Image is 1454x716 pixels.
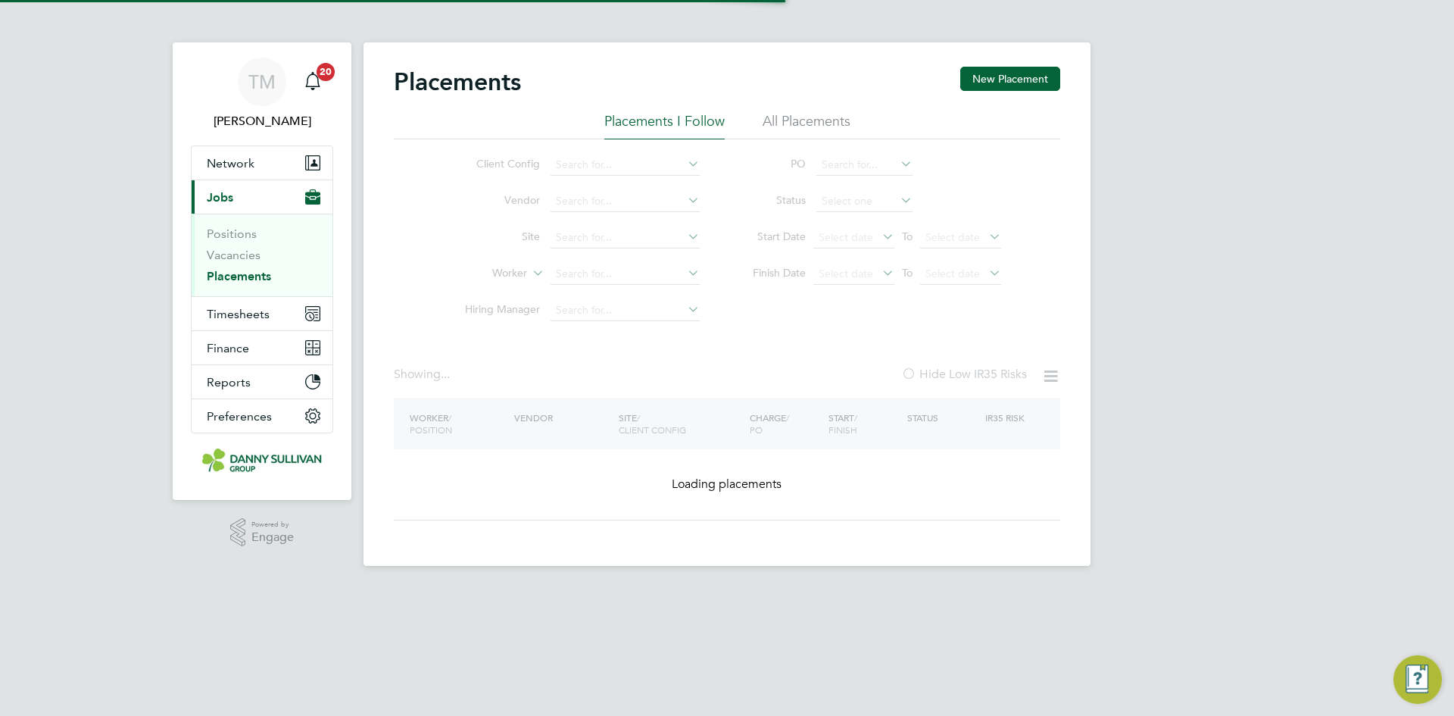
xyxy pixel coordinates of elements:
button: New Placement [960,67,1060,91]
span: Powered by [251,518,294,531]
span: Finance [207,341,249,355]
button: Engage Resource Center [1393,655,1442,704]
a: 20 [298,58,328,106]
label: Hide Low IR35 Risks [901,367,1027,382]
nav: Main navigation [173,42,351,500]
span: ... [441,367,450,382]
span: Jobs [207,190,233,205]
span: 20 [317,63,335,81]
span: Engage [251,531,294,544]
span: Preferences [207,409,272,424]
h2: Placements [394,67,521,97]
button: Preferences [192,399,332,433]
span: Network [207,156,254,170]
span: Timesheets [207,307,270,321]
span: TM [248,72,276,92]
button: Jobs [192,180,332,214]
div: Jobs [192,214,332,296]
div: Showing [394,367,453,383]
a: Positions [207,227,257,241]
li: Placements I Follow [604,112,725,139]
a: TM[PERSON_NAME] [191,58,333,130]
span: Reports [207,375,251,389]
a: Placements [207,269,271,283]
button: Timesheets [192,297,332,330]
button: Reports [192,365,332,399]
span: Tai Marjadsingh [191,112,333,130]
a: Vacancies [207,248,261,262]
a: Go to home page [191,449,333,473]
button: Finance [192,331,332,364]
li: All Placements [763,112,850,139]
button: Network [192,146,332,180]
a: Powered byEngage [230,518,295,547]
img: dannysullivan-logo-retina.png [202,449,322,473]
